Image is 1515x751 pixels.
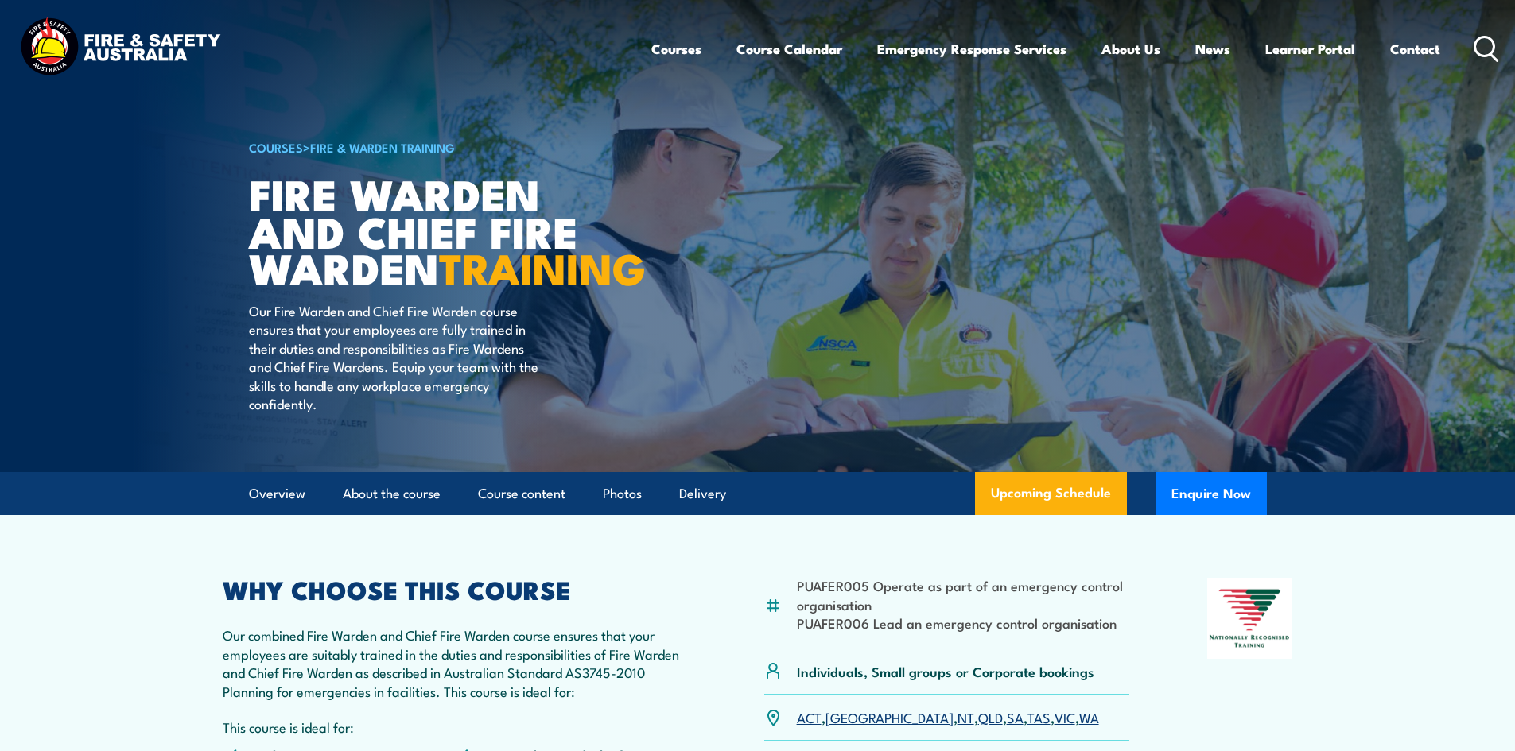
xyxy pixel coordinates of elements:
[249,301,539,412] p: Our Fire Warden and Chief Fire Warden course ensures that your employees are fully trained in the...
[1390,28,1440,70] a: Contact
[249,138,303,156] a: COURSES
[651,28,701,70] a: Courses
[736,28,842,70] a: Course Calendar
[343,473,441,515] a: About the course
[797,707,822,726] a: ACT
[223,578,687,600] h2: WHY CHOOSE THIS COURSE
[603,473,642,515] a: Photos
[1079,707,1099,726] a: WA
[877,28,1066,70] a: Emergency Response Services
[1195,28,1230,70] a: News
[1007,707,1024,726] a: SA
[797,662,1094,680] p: Individuals, Small groups or Corporate bookings
[249,473,305,515] a: Overview
[310,138,455,156] a: Fire & Warden Training
[978,707,1003,726] a: QLD
[223,625,687,700] p: Our combined Fire Warden and Chief Fire Warden course ensures that your employees are suitably tr...
[825,707,954,726] a: [GEOGRAPHIC_DATA]
[1156,472,1267,515] button: Enquire Now
[1055,707,1075,726] a: VIC
[249,137,642,157] h6: >
[249,175,642,286] h1: Fire Warden and Chief Fire Warden
[679,473,726,515] a: Delivery
[958,707,974,726] a: NT
[797,614,1130,632] li: PUAFER006 Lead an emergency control organisation
[478,473,565,515] a: Course content
[797,708,1099,726] p: , , , , , , ,
[975,472,1127,515] a: Upcoming Schedule
[439,234,646,300] strong: TRAINING
[1207,578,1293,659] img: Nationally Recognised Training logo.
[1265,28,1355,70] a: Learner Portal
[1101,28,1160,70] a: About Us
[1027,707,1051,726] a: TAS
[223,718,687,736] p: This course is ideal for:
[797,576,1130,614] li: PUAFER005 Operate as part of an emergency control organisation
